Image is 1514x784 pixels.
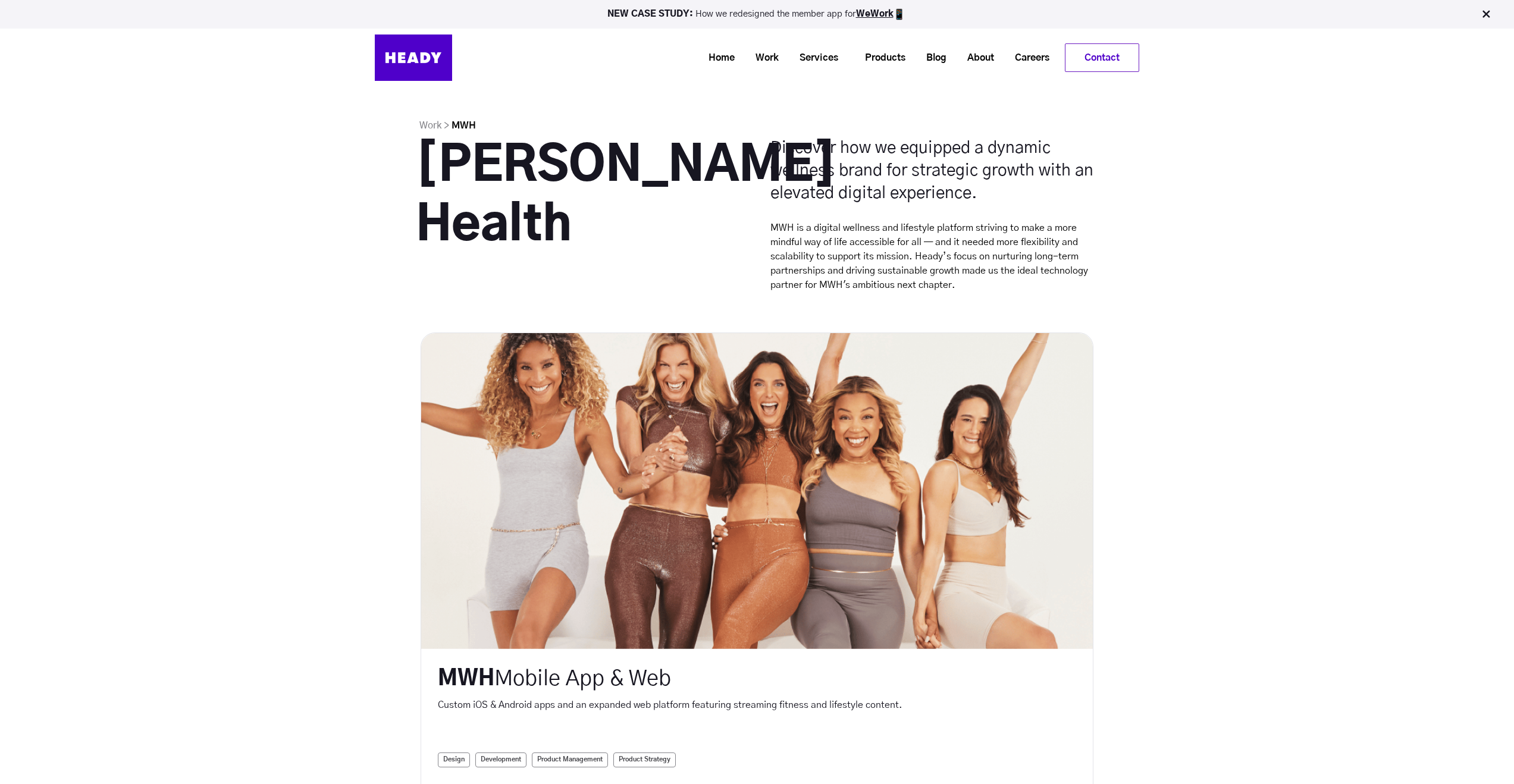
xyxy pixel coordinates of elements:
p: MWH is a digital wellness and lifestyle platform striving to make a more mindful way of life acce... [770,221,1098,292]
a: Work [741,47,785,69]
span: Mobile App & Web [494,668,671,689]
a: Product Strategy [613,752,676,767]
h1: [PERSON_NAME] Health [416,137,744,256]
strong: NEW CASE STUDY: [607,10,695,18]
img: Heady_Logo_Web-01 (1) [375,35,452,81]
a: Development [475,752,526,767]
a: Design [438,752,470,767]
p: Custom iOS & Android apps and an expanded web platform featuring streaming fitness and lifestyle ... [438,691,927,741]
li: MWH [452,117,476,134]
a: Blog [911,47,952,69]
a: Contact [1065,44,1139,71]
div: Navigation Menu [464,43,1139,72]
a: Products [850,47,911,69]
a: About [952,47,1000,69]
img: Close Bar [1480,8,1492,20]
a: Careers [1000,47,1055,69]
a: Services [785,47,844,69]
a: Home [694,47,741,69]
div: MWH [438,667,882,691]
a: MWHMobile App & Web [438,667,882,691]
a: Work > [419,121,449,130]
a: WeWork [856,10,894,18]
a: Product Management [532,752,608,767]
img: app emoji [894,8,905,20]
h4: Discover how we equipped a dynamic wellness brand for strategic growth with an elevated digital e... [770,137,1098,205]
p: How we redesigned the member app for [5,8,1509,20]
